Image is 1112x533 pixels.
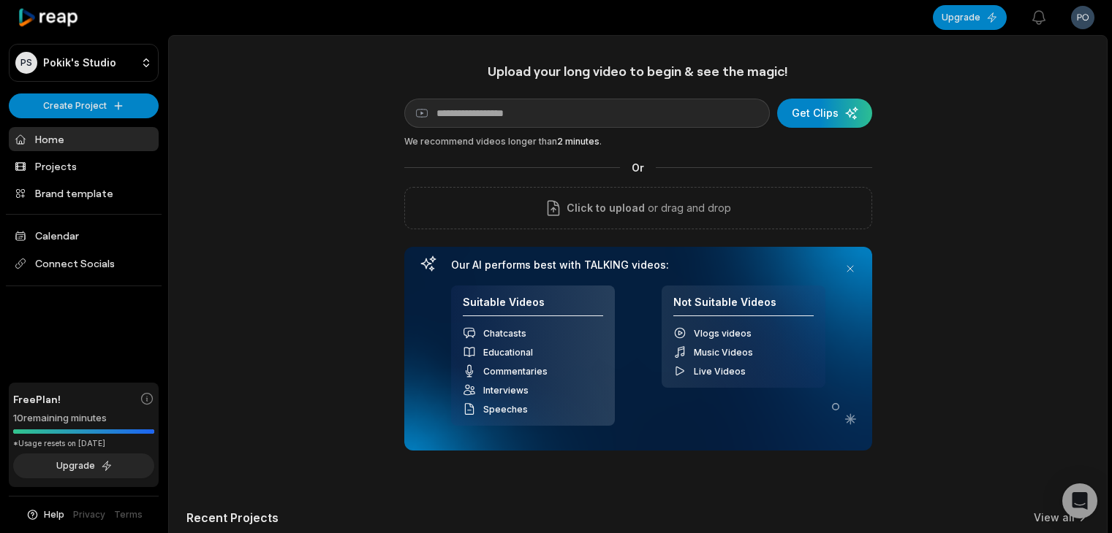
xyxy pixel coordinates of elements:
a: Projects [9,154,159,178]
div: *Usage resets on [DATE] [13,438,154,449]
h1: Upload your long video to begin & see the magic! [404,63,872,80]
h3: Our AI performs best with TALKING videos: [451,258,825,272]
span: Live Videos [694,366,746,377]
a: Privacy [73,508,105,521]
button: Upgrade [933,5,1007,30]
span: Or [620,160,656,175]
div: PS [15,52,37,74]
div: Open Intercom Messenger [1062,483,1097,518]
span: Speeches [483,404,528,415]
button: Create Project [9,93,159,118]
h4: Not Suitable Videos [673,296,814,317]
span: Commentaries [483,366,548,377]
span: Chatcasts [483,328,526,339]
a: Home [9,127,159,151]
span: Connect Socials [9,250,159,277]
button: Upgrade [13,453,154,478]
p: Pokik's Studio [43,56,116,69]
a: Brand template [9,181,159,205]
a: Calendar [9,223,159,248]
span: Free Plan! [13,391,61,407]
span: Help [44,508,64,521]
span: 2 minutes [557,136,600,147]
p: or drag and drop [645,199,731,217]
span: Vlogs videos [694,328,752,339]
span: Educational [483,347,533,358]
h4: Suitable Videos [463,296,603,317]
button: Get Clips [777,99,872,128]
button: Help [26,508,64,521]
span: Interviews [483,385,529,396]
a: View all [1034,510,1075,525]
span: Music Videos [694,347,753,358]
div: We recommend videos longer than . [404,135,872,148]
h2: Recent Projects [186,510,279,525]
a: Terms [114,508,143,521]
div: 10 remaining minutes [13,411,154,426]
span: Click to upload [567,199,645,217]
